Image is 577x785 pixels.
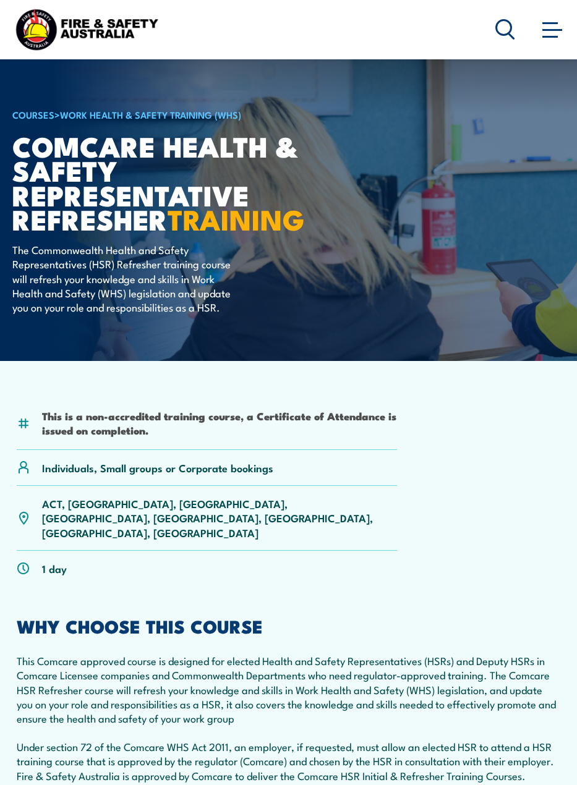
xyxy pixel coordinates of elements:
[12,108,54,121] a: COURSES
[17,739,560,783] p: Under section 72 of the Comcare WHS Act 2011, an employer, if requested, must allow an elected HS...
[42,496,397,540] p: ACT, [GEOGRAPHIC_DATA], [GEOGRAPHIC_DATA], [GEOGRAPHIC_DATA], [GEOGRAPHIC_DATA], [GEOGRAPHIC_DATA...
[12,134,318,231] h1: Comcare Health & Safety Representative Refresher
[42,561,67,575] p: 1 day
[42,409,397,438] li: This is a non-accredited training course, a Certificate of Attendance is issued on completion.
[12,107,318,122] h6: >
[168,197,305,240] strong: TRAINING
[42,460,273,475] p: Individuals, Small groups or Corporate bookings
[17,653,560,726] p: This Comcare approved course is designed for elected Health and Safety Representatives (HSRs) and...
[60,108,241,121] a: Work Health & Safety Training (WHS)
[12,242,238,315] p: The Commonwealth Health and Safety Representatives (HSR) Refresher training course will refresh y...
[17,617,560,634] h2: WHY CHOOSE THIS COURSE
